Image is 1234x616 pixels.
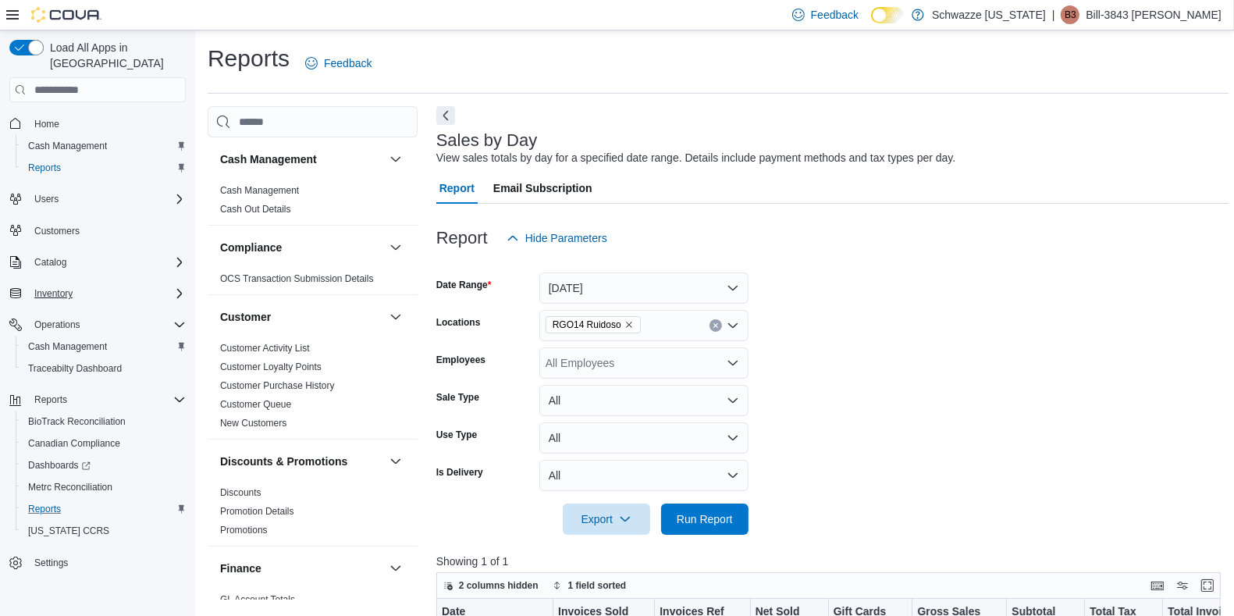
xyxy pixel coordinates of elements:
[436,316,481,329] label: Locations
[22,478,119,497] a: Metrc Reconciliation
[1086,5,1222,24] p: Bill-3843 [PERSON_NAME]
[386,559,405,578] button: Finance
[16,336,192,358] button: Cash Management
[3,251,192,273] button: Catalog
[436,131,538,150] h3: Sales by Day
[220,309,383,325] button: Customer
[220,361,322,372] a: Customer Loyalty Points
[220,151,317,167] h3: Cash Management
[624,320,634,329] button: Remove RGO14 Ruidoso from selection in this group
[28,437,120,450] span: Canadian Compliance
[28,553,186,572] span: Settings
[220,342,310,354] span: Customer Activity List
[3,551,192,574] button: Settings
[208,43,290,74] h1: Reports
[220,486,261,499] span: Discounts
[22,359,186,378] span: Traceabilty Dashboard
[28,503,61,515] span: Reports
[436,106,455,125] button: Next
[3,283,192,304] button: Inventory
[28,222,86,240] a: Customers
[220,240,282,255] h3: Compliance
[34,393,67,406] span: Reports
[28,315,87,334] button: Operations
[386,150,405,169] button: Cash Management
[436,466,483,479] label: Is Delivery
[220,361,322,373] span: Customer Loyalty Points
[436,429,477,441] label: Use Type
[436,229,488,247] h3: Report
[22,500,67,518] a: Reports
[28,315,186,334] span: Operations
[22,434,126,453] a: Canadian Compliance
[34,225,80,237] span: Customers
[28,140,107,152] span: Cash Management
[1198,576,1217,595] button: Enter fullscreen
[677,511,733,527] span: Run Report
[16,476,192,498] button: Metrc Reconciliation
[9,105,186,614] nav: Complex example
[436,391,479,404] label: Sale Type
[727,357,739,369] button: Open list of options
[28,284,79,303] button: Inventory
[28,190,186,208] span: Users
[386,308,405,326] button: Customer
[553,317,621,333] span: RGO14 Ruidoso
[28,481,112,493] span: Metrc Reconciliation
[208,483,418,546] div: Discounts & Promotions
[22,412,132,431] a: BioTrack Reconciliation
[436,354,485,366] label: Employees
[568,579,627,592] span: 1 field sorted
[436,150,956,166] div: View sales totals by day for a specified date range. Details include payment methods and tax type...
[3,389,192,411] button: Reports
[220,273,374,284] a: OCS Transaction Submission Details
[436,554,1229,569] p: Showing 1 of 1
[34,287,73,300] span: Inventory
[16,411,192,433] button: BioTrack Reconciliation
[28,459,91,472] span: Dashboards
[220,525,268,536] a: Promotions
[208,339,418,439] div: Customer
[572,504,641,535] span: Export
[22,158,186,177] span: Reports
[22,158,67,177] a: Reports
[22,522,186,540] span: Washington CCRS
[220,380,335,391] a: Customer Purchase History
[34,193,59,205] span: Users
[220,203,291,215] span: Cash Out Details
[661,504,749,535] button: Run Report
[220,309,271,325] h3: Customer
[220,417,286,429] span: New Customers
[220,184,299,197] span: Cash Management
[386,238,405,257] button: Compliance
[220,524,268,536] span: Promotions
[1148,576,1167,595] button: Keyboard shortcuts
[220,505,294,518] span: Promotion Details
[220,454,383,469] button: Discounts & Promotions
[44,40,186,71] span: Load All Apps in [GEOGRAPHIC_DATA]
[22,137,113,155] a: Cash Management
[1061,5,1079,24] div: Bill-3843 Thompson
[539,385,749,416] button: All
[22,434,186,453] span: Canadian Compliance
[525,230,607,246] span: Hide Parameters
[563,504,650,535] button: Export
[28,253,186,272] span: Catalog
[436,279,492,291] label: Date Range
[3,112,192,134] button: Home
[220,593,295,606] span: GL Account Totals
[28,113,186,133] span: Home
[871,7,904,23] input: Dark Mode
[220,185,299,196] a: Cash Management
[220,506,294,517] a: Promotion Details
[28,390,186,409] span: Reports
[22,456,186,475] span: Dashboards
[220,379,335,392] span: Customer Purchase History
[220,594,295,605] a: GL Account Totals
[439,173,475,204] span: Report
[208,181,418,225] div: Cash Management
[22,478,186,497] span: Metrc Reconciliation
[28,340,107,353] span: Cash Management
[871,23,872,24] span: Dark Mode
[324,55,372,71] span: Feedback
